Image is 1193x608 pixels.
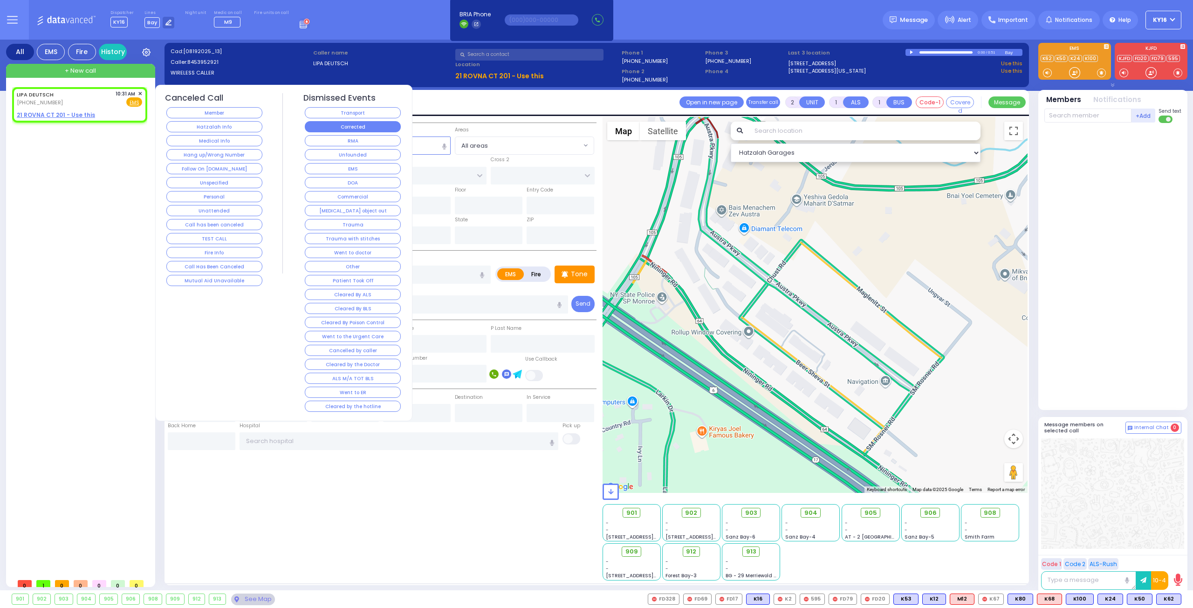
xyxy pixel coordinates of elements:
div: FD20 [861,594,890,605]
p: Tone [571,269,588,279]
button: Show street map [607,122,640,140]
button: Other [305,261,401,272]
div: FD17 [715,594,742,605]
span: 908 [984,508,996,518]
a: FD79 [1150,55,1166,62]
span: AT - 2 [GEOGRAPHIC_DATA] [845,533,914,540]
button: Follow On [DOMAIN_NAME] [166,163,262,174]
span: 904 [804,508,817,518]
span: - [606,558,609,565]
div: 912 [189,594,205,604]
label: State [455,216,468,224]
span: Bay [144,17,160,28]
span: Internal Chat [1134,424,1169,431]
span: - [726,519,728,526]
button: Unattended [166,205,262,216]
span: 0 [74,580,88,587]
button: Unfounded [305,149,401,160]
img: red-radio-icon.svg [652,597,657,601]
button: Corrected [305,121,401,132]
a: 595 [1166,55,1180,62]
span: Phone 3 [705,49,785,57]
button: ALS M/A TOT BLS [305,373,401,384]
div: K2 [774,594,796,605]
div: All [6,44,34,60]
button: Send [571,296,595,312]
button: Went to the Urgent Care [305,331,401,342]
span: 902 [685,508,697,518]
button: TEST CALL [166,233,262,244]
span: 1 [36,580,50,587]
span: Sanz Bay-5 [905,533,934,540]
div: K68 [1037,594,1062,605]
img: red-radio-icon.svg [982,597,987,601]
label: Use Callback [525,355,557,363]
span: - [965,526,967,533]
div: EMS [37,44,65,60]
span: Message [900,15,928,25]
div: FD79 [829,594,857,605]
span: Phone 4 [705,68,785,75]
button: +Add [1131,109,1156,123]
span: [08192025_13] [183,48,222,55]
span: - [845,519,848,526]
span: 0 [1171,424,1179,432]
span: 912 [686,547,696,556]
button: Unspecified [166,177,262,188]
span: Sanz Bay-4 [785,533,816,540]
label: Caller: [171,58,310,66]
a: KJFD [1117,55,1132,62]
span: Phone 1 [622,49,702,57]
label: Dispatcher [110,10,134,16]
label: Fire units on call [254,10,289,16]
div: 0:00 [977,47,986,58]
button: Patient Took Off [305,275,401,286]
div: BLS [1156,594,1181,605]
div: 901 [12,594,28,604]
label: Turn off text [1159,115,1173,124]
img: message.svg [890,16,897,23]
button: Cleared By BLS [305,303,401,314]
div: BLS [922,594,946,605]
button: Hang up/Wrong Number [166,149,262,160]
button: Code-1 [916,96,944,108]
span: All areas [455,137,581,154]
span: - [965,519,967,526]
span: Smith Farm [965,533,994,540]
input: Search hospital [240,432,559,450]
button: Mutual Aid Unavailable [166,275,262,286]
button: Cancelled by caller [305,345,401,356]
span: 905 [864,508,877,518]
div: K16 [746,594,770,605]
a: Use this [1001,60,1022,68]
span: Alert [958,16,971,24]
a: K100 [1083,55,1098,62]
input: Search a contact [455,49,603,61]
div: FD69 [683,594,712,605]
span: - [726,526,728,533]
div: 908 [144,594,162,604]
img: red-radio-icon.svg [720,597,724,601]
div: K24 [1097,594,1123,605]
div: K53 [893,594,919,605]
span: [STREET_ADDRESS][PERSON_NAME] [606,572,694,579]
button: Covered [946,96,974,108]
button: Went to doctor [305,247,401,258]
span: - [845,526,848,533]
span: 913 [746,547,756,556]
button: Code 1 [1041,558,1062,570]
span: Help [1118,16,1131,24]
span: Send text [1159,108,1181,115]
span: - [606,519,609,526]
div: K100 [1066,594,1094,605]
button: Code 2 [1063,558,1087,570]
button: UNIT [799,96,825,108]
h4: Dismissed Events [303,93,376,103]
div: BLS [746,594,770,605]
span: - [665,558,668,565]
span: - [665,526,668,533]
label: Last 3 location [788,49,905,57]
img: red-radio-icon.svg [865,597,870,601]
button: KY16 [1145,11,1181,29]
span: Important [998,16,1028,24]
